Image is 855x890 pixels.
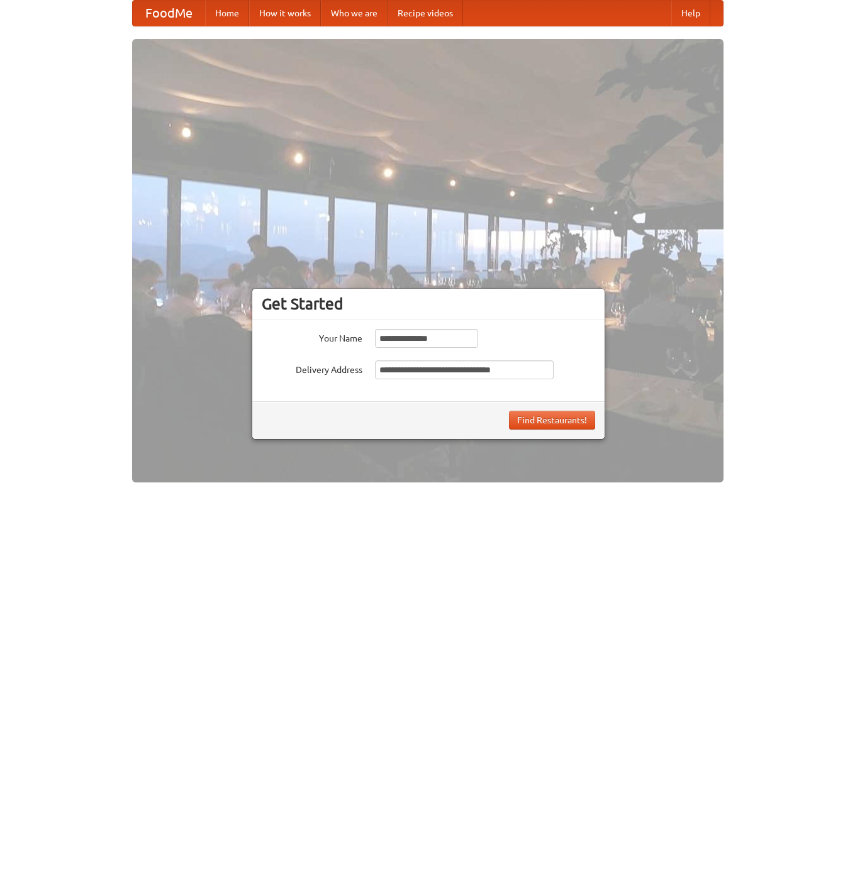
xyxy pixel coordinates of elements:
a: How it works [249,1,321,26]
label: Your Name [262,329,362,345]
label: Delivery Address [262,360,362,376]
a: FoodMe [133,1,205,26]
h3: Get Started [262,294,595,313]
a: Help [671,1,710,26]
a: Home [205,1,249,26]
button: Find Restaurants! [509,411,595,430]
a: Who we are [321,1,388,26]
a: Recipe videos [388,1,463,26]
